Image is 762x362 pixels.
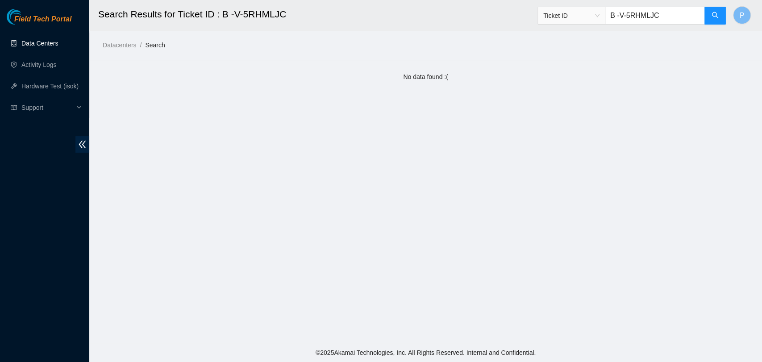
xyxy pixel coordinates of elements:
[11,104,17,111] span: read
[103,42,136,49] a: Datacenters
[7,9,45,25] img: Akamai Technologies
[704,7,726,25] button: search
[712,12,719,20] span: search
[740,10,745,21] span: P
[98,72,753,82] div: No data found :(
[145,42,165,49] a: Search
[21,99,74,117] span: Support
[14,15,71,24] span: Field Tech Portal
[21,61,57,68] a: Activity Logs
[7,16,71,28] a: Akamai TechnologiesField Tech Portal
[733,6,751,24] button: P
[605,7,705,25] input: Enter text here...
[21,40,58,47] a: Data Centers
[21,83,79,90] a: Hardware Test (isok)
[75,136,89,153] span: double-left
[543,9,600,22] span: Ticket ID
[140,42,142,49] span: /
[89,343,762,362] footer: © 2025 Akamai Technologies, Inc. All Rights Reserved. Internal and Confidential.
